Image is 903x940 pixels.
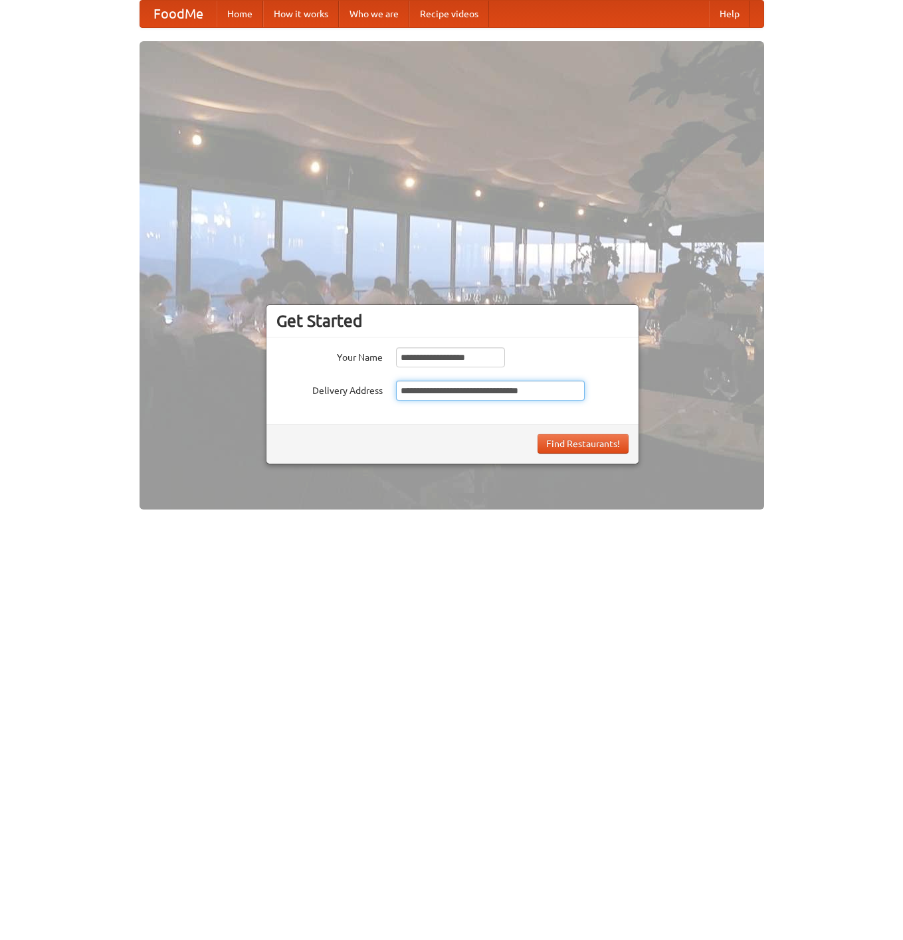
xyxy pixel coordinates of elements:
label: Delivery Address [276,381,383,397]
a: Help [709,1,750,27]
a: Home [217,1,263,27]
button: Find Restaurants! [538,434,629,454]
a: FoodMe [140,1,217,27]
a: Recipe videos [409,1,489,27]
a: How it works [263,1,339,27]
label: Your Name [276,347,383,364]
a: Who we are [339,1,409,27]
h3: Get Started [276,311,629,331]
